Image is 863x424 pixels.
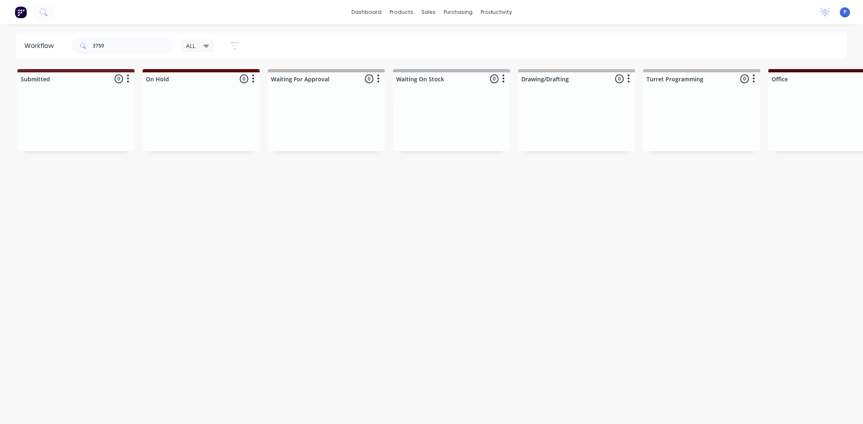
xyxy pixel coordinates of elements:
[386,6,417,18] div: products
[843,9,846,16] span: P
[93,38,173,54] input: Search for orders...
[440,6,477,18] div: purchasing
[24,41,58,51] div: Workflow
[186,41,195,50] span: ALL
[417,6,440,18] div: sales
[15,6,27,18] img: Factory
[347,6,386,18] a: dashboard
[477,6,516,18] div: productivity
